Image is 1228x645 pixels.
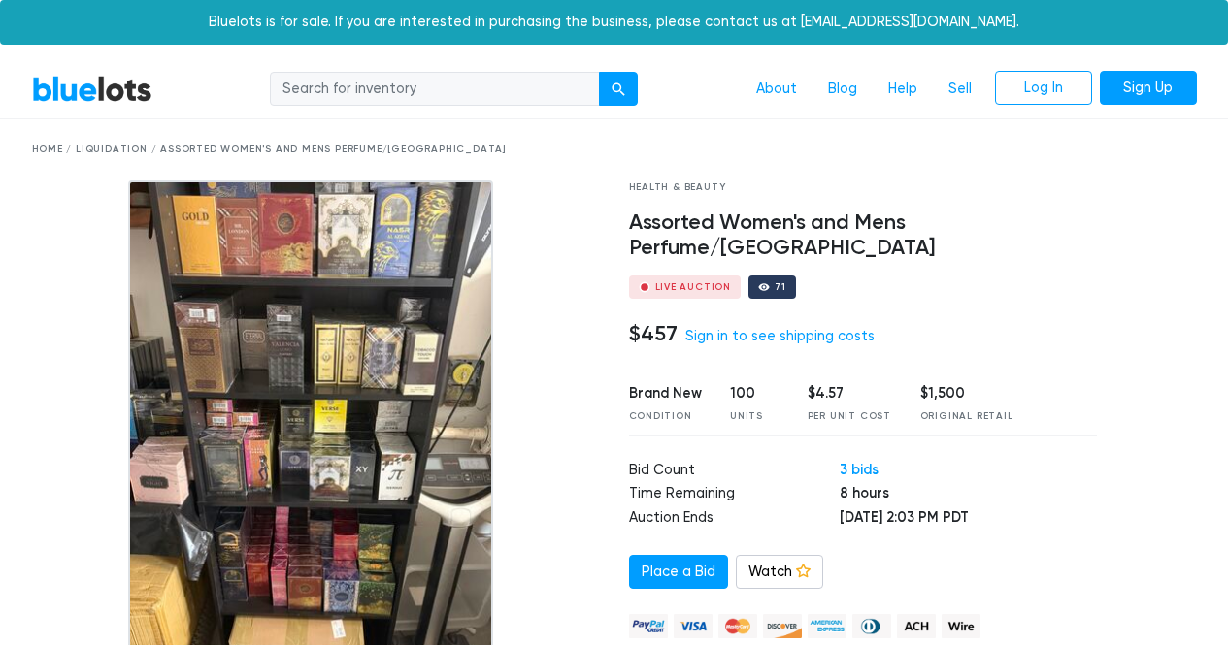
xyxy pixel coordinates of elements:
a: About [741,71,813,108]
div: Units [730,409,779,424]
a: 3 bids [840,461,879,478]
img: discover-82be18ecfda2d062aad2762c1ca80e2d36a4073d45c9e0ffae68cd515fbd3d32.png [763,614,802,638]
div: 71 [775,282,786,292]
a: Watch [736,555,823,590]
a: Place a Bid [629,555,728,590]
div: Per Unit Cost [808,409,891,424]
div: Live Auction [655,282,732,292]
img: ach-b7992fed28a4f97f893c574229be66187b9afb3f1a8d16a4691d3d3140a8ab00.png [897,614,936,638]
td: [DATE] 2:03 PM PDT [840,507,1097,532]
img: paypal_credit-80455e56f6e1299e8d57f40c0dcee7b8cd4ae79b9eccbfc37e2480457ba36de9.png [629,614,668,638]
input: Search for inventory [270,72,600,107]
h4: Assorted Women's and Mens Perfume/[GEOGRAPHIC_DATA] [629,210,1098,261]
a: Blog [813,71,873,108]
div: Brand New [629,383,702,404]
a: BlueLots [32,75,152,103]
img: american_express-ae2a9f97a040b4b41f6397f7637041a5861d5f99d0716c09922aba4e24c8547d.png [808,614,846,638]
div: Original Retail [920,409,1013,424]
div: Health & Beauty [629,180,1098,195]
a: Sign in to see shipping costs [685,328,875,344]
h4: $457 [629,321,678,346]
div: Home / Liquidation / Assorted Women's and Mens Perfume/[GEOGRAPHIC_DATA] [32,143,1197,157]
div: $1,500 [920,383,1013,404]
img: visa-79caf175f036a155110d1892330093d4c38f53c55c9ec9e2c3a54a56571784bb.png [674,614,713,638]
td: Time Remaining [629,483,840,507]
img: mastercard-42073d1d8d11d6635de4c079ffdb20a4f30a903dc55d1612383a1b395dd17f39.png [718,614,757,638]
div: $4.57 [808,383,891,404]
td: Auction Ends [629,507,840,532]
div: 100 [730,383,779,404]
a: Log In [995,71,1092,106]
a: Sell [933,71,987,108]
img: diners_club-c48f30131b33b1bb0e5d0e2dbd43a8bea4cb12cb2961413e2f4250e06c020426.png [852,614,891,638]
img: wire-908396882fe19aaaffefbd8e17b12f2f29708bd78693273c0e28e3a24408487f.png [942,614,980,638]
a: Sign Up [1100,71,1197,106]
td: 8 hours [840,483,1097,507]
td: Bid Count [629,460,840,484]
a: Help [873,71,933,108]
div: Condition [629,409,702,424]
